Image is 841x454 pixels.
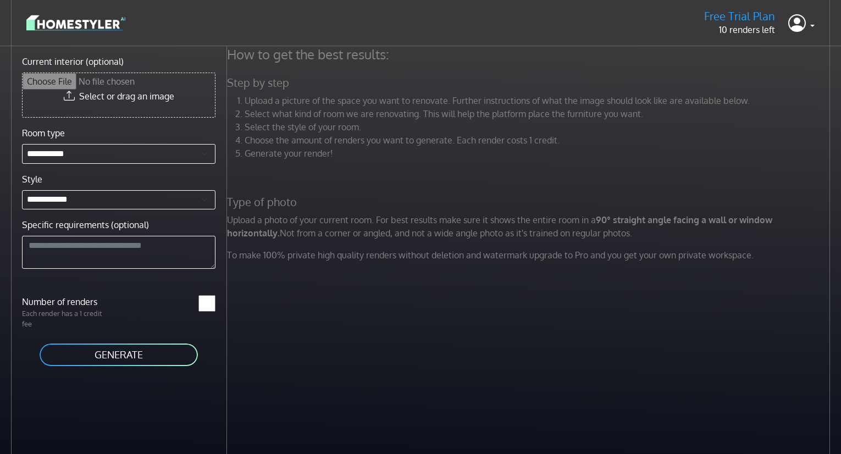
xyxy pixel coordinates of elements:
[15,308,119,329] p: Each render has a 1 credit fee
[15,295,119,308] label: Number of renders
[220,248,839,262] p: To make 100% private high quality renders without deletion and watermark upgrade to Pro and you g...
[220,46,839,63] h4: How to get the best results:
[704,9,775,23] h5: Free Trial Plan
[22,126,65,140] label: Room type
[22,173,42,186] label: Style
[245,94,833,107] li: Upload a picture of the space you want to renovate. Further instructions of what the image should...
[26,13,125,32] img: logo-3de290ba35641baa71223ecac5eacb59cb85b4c7fdf211dc9aaecaaee71ea2f8.svg
[220,213,839,240] p: Upload a photo of your current room. For best results make sure it shows the entire room in a Not...
[245,134,833,147] li: Choose the amount of renders you want to generate. Each render costs 1 credit.
[22,218,149,231] label: Specific requirements (optional)
[245,120,833,134] li: Select the style of your room.
[22,55,124,68] label: Current interior (optional)
[704,23,775,36] p: 10 renders left
[245,147,833,160] li: Generate your render!
[220,195,839,209] h5: Type of photo
[245,107,833,120] li: Select what kind of room we are renovating. This will help the platform place the furniture you w...
[220,76,839,90] h5: Step by step
[38,342,199,367] button: GENERATE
